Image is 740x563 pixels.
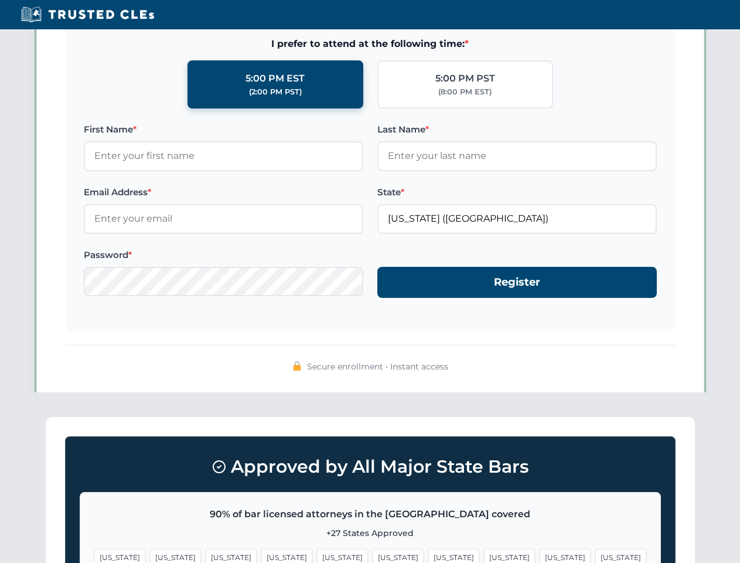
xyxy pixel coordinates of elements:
[84,185,363,199] label: Email Address
[377,185,657,199] label: State
[84,204,363,233] input: Enter your email
[84,248,363,262] label: Password
[377,123,657,137] label: Last Name
[94,527,646,540] p: +27 States Approved
[377,267,657,298] button: Register
[249,86,302,98] div: (2:00 PM PST)
[84,123,363,137] label: First Name
[435,71,495,86] div: 5:00 PM PST
[84,36,657,52] span: I prefer to attend at the following time:
[18,6,158,23] img: Trusted CLEs
[84,141,363,171] input: Enter your first name
[245,71,305,86] div: 5:00 PM EST
[94,507,646,522] p: 90% of bar licensed attorneys in the [GEOGRAPHIC_DATA] covered
[307,360,448,373] span: Secure enrollment • Instant access
[377,141,657,171] input: Enter your last name
[438,86,492,98] div: (8:00 PM EST)
[292,361,302,371] img: 🔒
[80,451,661,483] h3: Approved by All Major State Bars
[377,204,657,233] input: Florida (FL)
